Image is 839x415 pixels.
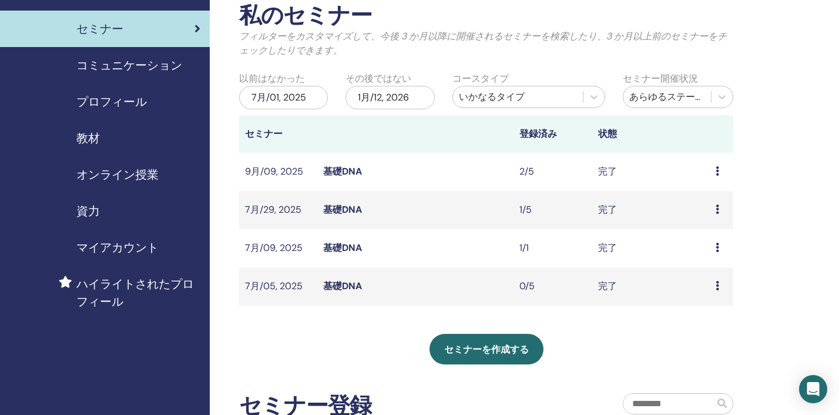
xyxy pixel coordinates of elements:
[592,153,710,191] td: 完了
[323,203,362,216] a: 基礎DNA
[345,72,411,86] label: その後ではない
[514,229,592,267] td: 1/1
[239,229,317,267] td: 7月/09, 2025
[76,239,159,256] span: マイアカウント
[323,280,362,292] a: 基礎DNA
[799,375,827,403] div: Open Intercom Messenger
[514,153,592,191] td: 2/5
[345,86,434,109] div: 1月/12, 2026
[323,242,362,254] a: 基礎DNA
[76,275,200,310] span: ハイライトされたプロフィール
[623,72,698,86] label: セミナー開催状況
[76,20,123,38] span: セミナー
[239,267,317,306] td: 7月/05, 2025
[239,72,305,86] label: 以前はなかった
[514,267,592,306] td: 0/5
[429,334,543,364] a: セミナーを作成する
[629,90,705,104] div: あらゆるステータス
[444,343,529,356] span: セミナーを作成する
[592,229,710,267] td: 完了
[76,202,100,220] span: 資力
[76,166,159,183] span: オンライン授業
[514,191,592,229] td: 1/5
[452,72,509,86] label: コースタイプ
[239,191,317,229] td: 7月/29, 2025
[514,115,592,153] th: 登録済み
[239,115,317,153] th: セミナー
[239,153,317,191] td: 9月/09, 2025
[239,86,328,109] div: 7月/01, 2025
[239,29,733,58] p: フィルターをカスタマイズして、今後 3 か月以降に開催されるセミナーを検索したり、3 か月以上前のセミナーをチェックしたりできます。
[76,93,147,111] span: プロフィール
[76,56,182,74] span: コミュニケーション
[592,191,710,229] td: 完了
[323,165,362,178] a: 基礎DNA
[592,267,710,306] td: 完了
[239,2,733,29] h2: 私のセミナー
[592,115,710,153] th: 状態
[76,129,100,147] span: 教材
[459,90,577,104] div: いかなるタイプ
